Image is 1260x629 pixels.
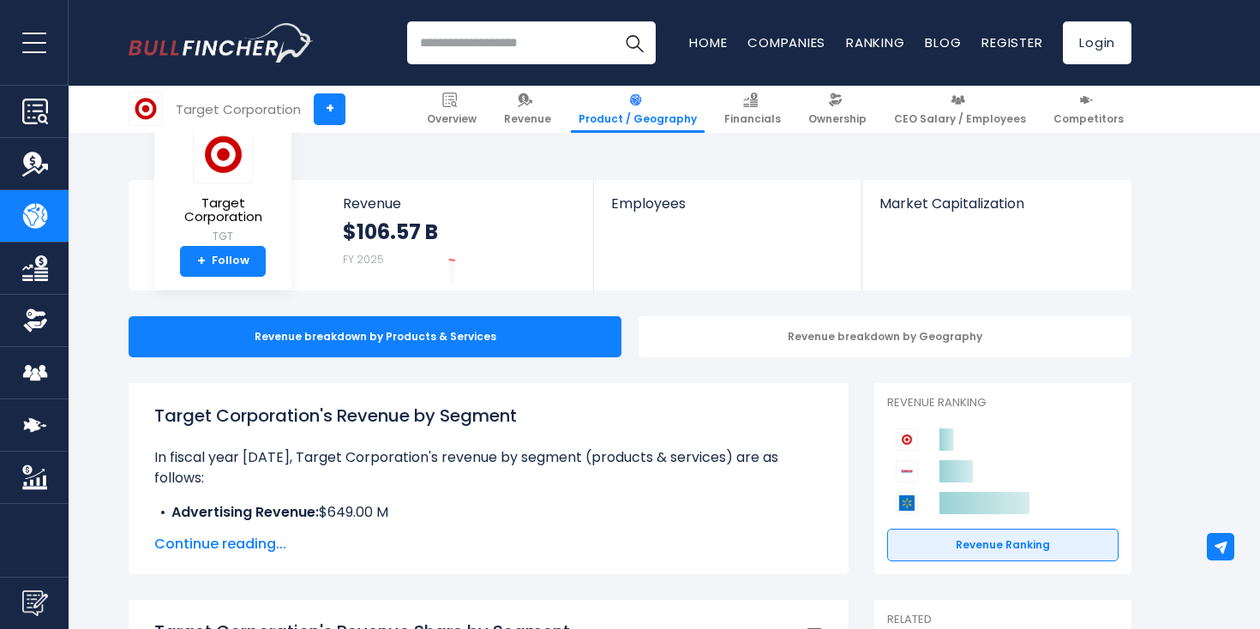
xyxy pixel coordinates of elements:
[594,180,861,241] a: Employees
[808,112,867,126] span: Ownership
[896,492,918,514] img: Walmart competitors logo
[343,219,438,245] strong: $106.57 B
[314,93,345,125] a: +
[887,613,1119,627] p: Related
[896,460,918,482] img: Costco Wholesale Corporation competitors logo
[981,33,1042,51] a: Register
[154,534,823,554] span: Continue reading...
[180,246,266,277] a: +Follow
[129,23,313,63] a: Go to homepage
[579,112,697,126] span: Product / Geography
[154,502,823,523] li: $649.00 M
[689,33,727,51] a: Home
[167,125,279,246] a: Target Corporation TGT
[154,447,823,488] p: In fiscal year [DATE], Target Corporation's revenue by segment (products & services) are as follows:
[193,126,253,183] img: TGT logo
[427,112,477,126] span: Overview
[846,33,904,51] a: Ranking
[168,196,278,225] span: Target Corporation
[747,33,825,51] a: Companies
[886,86,1034,133] a: CEO Salary / Employees
[343,195,577,212] span: Revenue
[176,99,301,119] div: Target Corporation
[419,86,484,133] a: Overview
[129,316,621,357] div: Revenue breakdown by Products & Services
[129,93,162,125] img: TGT logo
[326,180,594,291] a: Revenue $106.57 B FY 2025
[801,86,874,133] a: Ownership
[611,195,843,212] span: Employees
[197,254,206,269] strong: +
[1046,86,1131,133] a: Competitors
[887,529,1119,561] a: Revenue Ranking
[22,308,48,333] img: Ownership
[1063,21,1131,64] a: Login
[154,403,823,428] h1: Target Corporation's Revenue by Segment
[571,86,705,133] a: Product / Geography
[496,86,559,133] a: Revenue
[894,112,1026,126] span: CEO Salary / Employees
[613,21,656,64] button: Search
[896,428,918,451] img: Target Corporation competitors logo
[171,502,319,522] b: Advertising Revenue:
[343,252,384,267] small: FY 2025
[129,23,314,63] img: Bullfincher logo
[639,316,1131,357] div: Revenue breakdown by Geography
[887,396,1119,410] p: Revenue Ranking
[862,180,1130,241] a: Market Capitalization
[504,112,551,126] span: Revenue
[925,33,961,51] a: Blog
[879,195,1113,212] span: Market Capitalization
[717,86,789,133] a: Financials
[168,229,278,244] small: TGT
[1053,112,1124,126] span: Competitors
[724,112,781,126] span: Financials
